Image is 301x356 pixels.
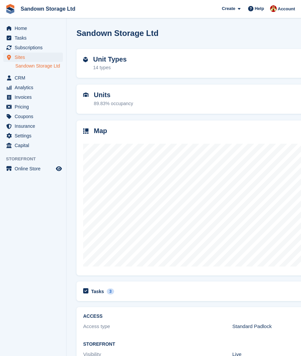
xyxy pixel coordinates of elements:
[18,3,78,14] a: Sandown Storage Ltd
[91,288,104,294] h2: Tasks
[83,323,232,330] div: Access type
[15,131,55,140] span: Settings
[83,128,88,134] img: map-icn-33ee37083ee616e46c38cad1a60f524a97daa1e2b2c8c0bc3eb3415660979fc1.svg
[5,4,15,14] img: stora-icon-8386f47178a22dfd0bd8f6a31ec36ba5ce8667c1dd55bd0f319d3a0aa187defe.svg
[6,156,66,162] span: Storefront
[107,288,114,294] div: 3
[94,91,133,99] h2: Units
[3,24,63,33] a: menu
[55,165,63,173] a: Preview store
[3,164,63,173] a: menu
[15,73,55,83] span: CRM
[3,102,63,111] a: menu
[15,92,55,102] span: Invoices
[15,102,55,111] span: Pricing
[3,53,63,62] a: menu
[93,56,127,63] h2: Unit Types
[270,5,277,12] img: Jessica Durrant
[255,5,264,12] span: Help
[94,127,107,135] h2: Map
[3,112,63,121] a: menu
[278,6,295,12] span: Account
[15,53,55,62] span: Sites
[3,92,63,102] a: menu
[15,121,55,131] span: Insurance
[3,131,63,140] a: menu
[15,43,55,52] span: Subscriptions
[15,141,55,150] span: Capital
[3,33,63,43] a: menu
[76,29,159,38] h2: Sandown Storage Ltd
[15,33,55,43] span: Tasks
[15,63,63,69] a: Sandown Storage Ltd
[15,24,55,33] span: Home
[222,5,235,12] span: Create
[83,92,88,97] img: unit-icn-7be61d7bf1b0ce9d3e12c5938cc71ed9869f7b940bace4675aadf7bd6d80202e.svg
[3,121,63,131] a: menu
[3,83,63,92] a: menu
[3,73,63,83] a: menu
[3,141,63,150] a: menu
[93,64,127,71] div: 14 types
[83,57,88,62] img: unit-type-icn-2b2737a686de81e16bb02015468b77c625bbabd49415b5ef34ead5e3b44a266d.svg
[94,100,133,107] div: 89.83% occupancy
[15,164,55,173] span: Online Store
[15,83,55,92] span: Analytics
[15,112,55,121] span: Coupons
[3,43,63,52] a: menu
